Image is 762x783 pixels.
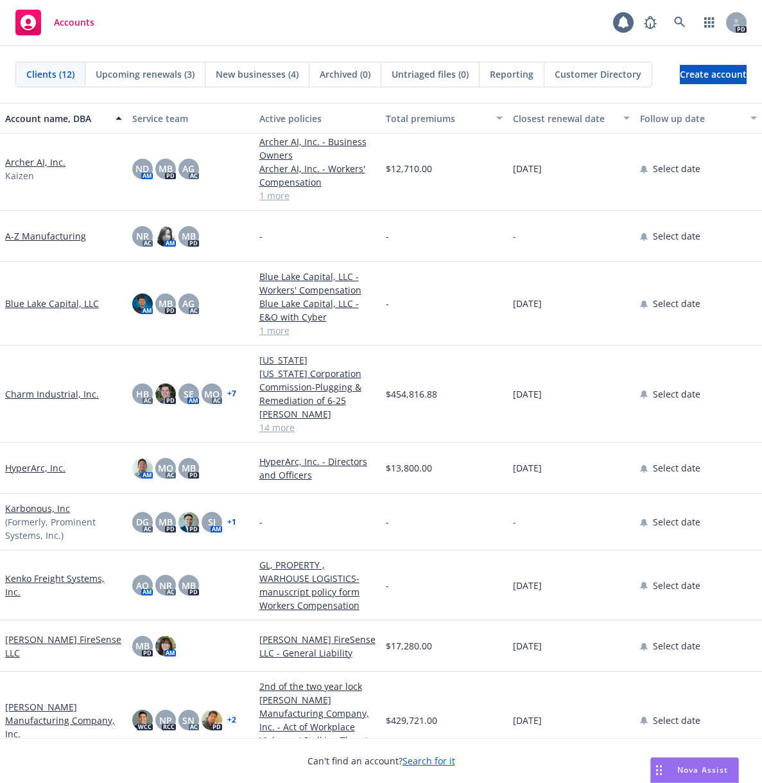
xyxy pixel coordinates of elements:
span: NR [159,579,172,592]
img: photo [155,383,176,404]
span: [DATE] [513,162,542,175]
span: $454,816.88 [386,387,437,401]
a: Archer AI, Inc. - Business Owners [259,135,376,162]
span: Select date [653,714,700,727]
a: Create account [680,65,747,84]
span: [DATE] [513,297,542,310]
span: MB [182,461,196,475]
span: AG [182,297,195,310]
span: - [259,515,263,529]
span: $12,710.00 [386,162,432,175]
button: Total premiums [381,103,508,134]
a: GL, PROPERTY , WARHOUSE LOGISTICS- manuscript policy form [259,558,376,599]
span: Select date [653,639,700,653]
a: [PERSON_NAME] FireSense LLC [5,633,122,660]
span: Archived (0) [320,67,370,81]
span: [DATE] [513,461,542,475]
a: HyperArc, Inc. - Directors and Officers [259,455,376,482]
a: A-Z Manufacturing [5,229,86,243]
img: photo [155,636,176,656]
span: [DATE] [513,387,542,401]
span: - [386,229,389,243]
span: SN [182,714,195,727]
span: - [386,515,389,529]
a: 1 more [259,189,376,202]
span: SJ [208,515,216,529]
img: photo [202,710,222,730]
a: Blue Lake Capital, LLC - Workers' Compensation [259,270,376,297]
a: Karbonous, Inc [5,502,70,515]
span: AO [136,579,149,592]
span: NR [136,229,149,243]
span: [DATE] [513,639,542,653]
a: [PERSON_NAME] Manufacturing Company, Inc. [5,700,122,741]
div: Service team [132,112,249,125]
button: Follow up date [635,103,762,134]
span: MQ [204,387,220,401]
span: Select date [653,461,700,475]
a: Archer AI, Inc. - Workers' Compensation [259,162,376,189]
a: Archer AI, Inc. [5,155,65,169]
a: Blue Lake Capital, LLC [5,297,99,310]
span: Clients (12) [26,67,74,81]
span: - [513,229,516,243]
span: MB [159,162,173,175]
span: Reporting [490,67,533,81]
span: Accounts [54,17,94,28]
span: DG [136,515,149,529]
a: Charm Industrial, Inc. [5,387,99,401]
span: Select date [653,387,700,401]
span: $13,800.00 [386,461,432,475]
span: MB [159,297,173,310]
a: [PERSON_NAME] Manufacturing Company, Inc. - Act of Workplace Violence / Stalking Threat [259,693,376,747]
a: Report a Bug [637,10,663,35]
button: Nova Assist [650,757,739,783]
span: - [513,515,516,529]
img: photo [132,458,153,479]
div: Account name, DBA [5,112,108,125]
span: - [386,579,389,592]
span: [DATE] [513,579,542,592]
span: - [259,229,263,243]
a: + 2 [227,716,236,724]
div: Closest renewal date [513,112,616,125]
img: photo [155,226,176,247]
span: (Formerly, Prominent Systems, Inc.) [5,515,122,542]
span: [DATE] [513,714,542,727]
span: Select date [653,297,700,310]
a: Kenko Freight Systems, Inc. [5,572,122,599]
span: Select date [653,162,700,175]
a: [US_STATE] [259,353,376,367]
span: Untriaged files (0) [392,67,469,81]
span: SE [184,387,194,401]
img: photo [178,512,199,532]
a: 1 more [259,324,376,337]
span: AG [182,162,195,175]
span: ND [135,162,149,175]
div: Active policies [259,112,376,125]
span: MB [135,639,150,653]
span: MQ [158,461,173,475]
span: Kaizen [5,169,34,182]
span: NP [159,714,172,727]
div: Follow up date [640,112,743,125]
img: photo [132,710,153,730]
a: Search for it [403,755,455,767]
span: $17,280.00 [386,639,432,653]
span: Create account [680,62,747,87]
span: - [386,297,389,310]
span: Nova Assist [677,764,728,775]
div: Total premiums [386,112,489,125]
span: HB [136,387,149,401]
span: MB [159,515,173,529]
span: Select date [653,515,700,529]
span: New businesses (4) [216,67,299,81]
a: Blue Lake Capital, LLC - E&O with Cyber [259,297,376,324]
a: Workers Compensation [259,599,376,612]
button: Active policies [254,103,381,134]
span: Can't find an account? [307,754,455,768]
